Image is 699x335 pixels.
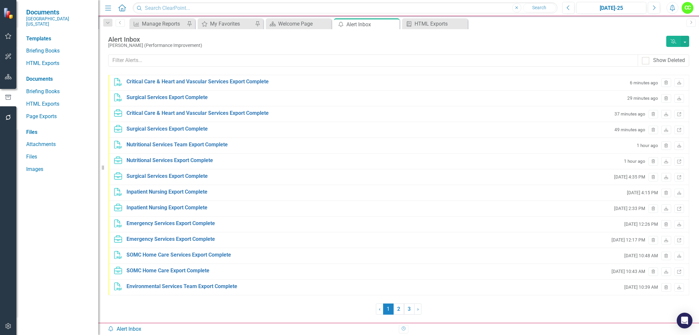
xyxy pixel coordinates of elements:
[126,141,228,149] div: Nutritional Services Team Export Complete
[26,141,92,148] a: Attachments
[637,142,658,149] small: 1 hour ago
[653,57,685,64] div: Show Deleted
[404,304,415,315] a: 3
[126,173,208,180] div: Surgical Services Export Complete
[26,60,92,67] a: HTML Exports
[579,4,644,12] div: [DATE]-25
[624,284,658,290] small: [DATE] 10:39 AM
[126,157,213,164] div: Nutritional Services Export Complete
[614,174,645,180] small: [DATE] 4:35 PM
[26,113,92,120] a: Page Exports
[126,236,215,243] div: Emergency Services Export Complete
[126,267,209,275] div: SOMC Home Care Export Complete
[624,221,658,227] small: [DATE] 12:26 PM
[614,127,645,133] small: 49 minutes ago
[624,253,658,259] small: [DATE] 10:48 AM
[379,306,380,312] span: ‹
[126,220,215,227] div: Emergency Services Export Complete
[126,283,237,290] div: Environmental Services Team Export Complete
[630,80,658,86] small: 6 minutes ago
[26,166,92,173] a: Images
[108,43,663,48] div: [PERSON_NAME] (Performance Improvement)
[107,325,394,333] div: Alert Inbox
[126,204,207,212] div: Inpatient Nursing Export Complete
[614,205,645,212] small: [DATE] 2:33 PM
[677,313,692,328] div: Open Intercom Messenger
[394,304,404,315] a: 2
[532,5,546,10] span: Search
[267,20,330,28] a: Welcome Page
[415,20,466,28] div: HTML Exports
[26,35,92,43] div: Templates
[26,16,92,27] small: [GEOGRAPHIC_DATA][US_STATE]
[26,129,92,136] div: Files
[26,153,92,161] a: Files
[26,100,92,108] a: HTML Exports
[624,158,645,164] small: 1 hour ago
[627,95,658,101] small: 29 minutes ago
[126,125,208,133] div: Surgical Services Export Complete
[108,54,638,67] input: Filter Alerts...
[26,8,92,16] span: Documents
[346,20,398,29] div: Alert Inbox
[131,20,185,28] a: Manage Reports
[576,2,646,14] button: [DATE]-25
[404,20,466,28] a: HTML Exports
[133,2,557,14] input: Search ClearPoint...
[126,78,269,86] div: Critical Care & Heart and Vascular Services Export Complete
[142,20,185,28] div: Manage Reports
[199,20,253,28] a: My Favorites
[26,88,92,95] a: Briefing Books
[108,36,663,43] div: Alert Inbox
[627,190,658,196] small: [DATE] 4:15 PM
[682,2,693,14] button: CC
[612,237,645,243] small: [DATE] 12:17 PM
[26,75,92,83] div: Documents
[523,3,556,12] button: Search
[126,94,208,101] div: Surgical Services Export Complete
[126,188,207,196] div: Inpatient Nursing Export Complete
[417,306,419,312] span: ›
[278,20,330,28] div: Welcome Page
[126,110,269,117] div: Critical Care & Heart and Vascular Services Export Complete
[614,111,645,117] small: 37 minutes ago
[26,47,92,55] a: Briefing Books
[3,8,15,19] img: ClearPoint Strategy
[612,268,645,275] small: [DATE] 10:43 AM
[383,304,394,315] span: 1
[210,20,253,28] div: My Favorites
[126,251,231,259] div: SOMC Home Care Services Export Complete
